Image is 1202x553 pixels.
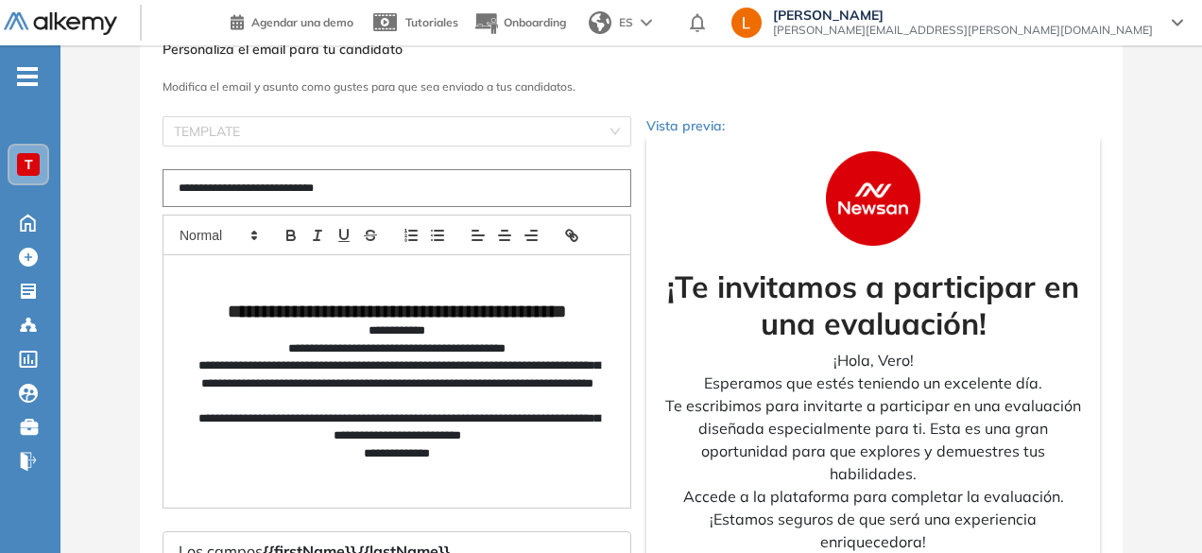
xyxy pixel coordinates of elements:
span: [PERSON_NAME] [773,8,1153,23]
h3: Modifica el email y asunto como gustes para que sea enviado a tus candidatos. [163,80,1100,94]
img: Logo de la compañía [826,151,920,246]
span: Agendar una demo [251,15,353,29]
span: Tutoriales [405,15,458,29]
img: Logo [4,12,117,36]
p: ¡Hola, Vero! [661,349,1085,372]
a: Agendar una demo [231,9,353,32]
span: T [25,157,33,172]
p: Accede a la plataforma para completar la evaluación. ¡Estamos seguros de que será una experiencia... [661,485,1085,553]
h3: Personaliza el email para tu candidato [163,42,1100,58]
p: Te escribimos para invitarte a participar en una evaluación diseñada especialmente para ti. Esta ... [661,394,1085,485]
i: - [17,75,38,78]
span: ES [619,14,633,31]
span: Onboarding [504,15,566,29]
img: arrow [641,19,652,26]
span: [PERSON_NAME][EMAIL_ADDRESS][PERSON_NAME][DOMAIN_NAME] [773,23,1153,38]
img: world [589,11,611,34]
p: Esperamos que estés teniendo un excelente día. [661,372,1085,394]
button: Onboarding [473,3,566,43]
strong: ¡Te invitamos a participar en una evaluación! [667,268,1079,341]
p: Vista previa: [646,116,1100,136]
